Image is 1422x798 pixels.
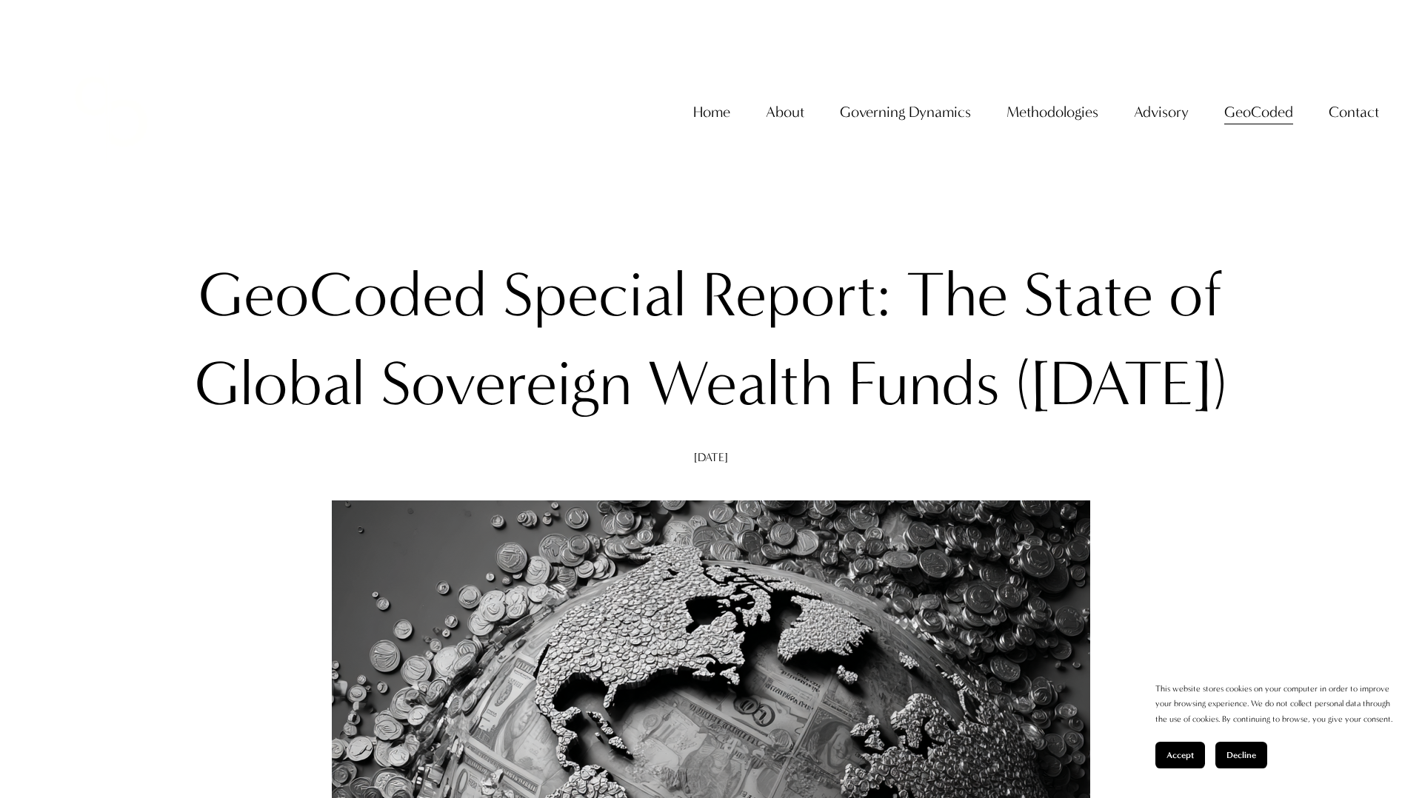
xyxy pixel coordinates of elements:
span: Advisory [1134,98,1189,126]
a: Home [693,97,730,127]
span: Accept [1166,750,1194,760]
span: GeoCoded [1224,98,1293,126]
a: folder dropdown [1134,97,1189,127]
span: Methodologies [1007,98,1098,126]
section: Cookie banner [1141,667,1407,784]
a: folder dropdown [840,97,971,127]
p: This website stores cookies on your computer in order to improve your browsing experience. We do ... [1155,682,1392,728]
a: folder dropdown [766,97,804,127]
button: Decline [1215,742,1267,768]
span: [DATE] [694,450,729,464]
a: folder dropdown [1007,97,1098,127]
button: Accept [1155,742,1205,768]
span: Contact [1329,98,1379,126]
a: folder dropdown [1329,97,1379,127]
span: About [766,98,804,126]
img: Christopher Sanchez &amp; Co. [43,44,179,180]
a: folder dropdown [1224,97,1293,127]
h1: GeoCoded Special Report: The State of Global Sovereign Wealth Funds ([DATE]) [183,251,1239,427]
span: Governing Dynamics [840,98,971,126]
span: Decline [1226,750,1256,760]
